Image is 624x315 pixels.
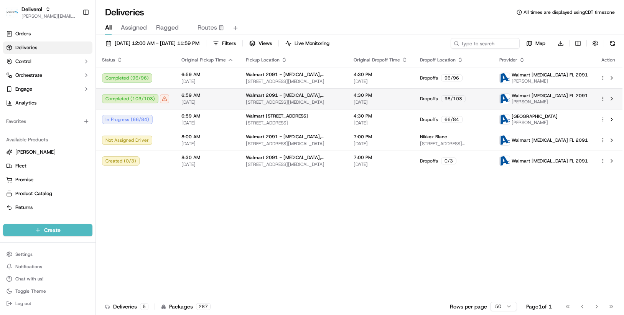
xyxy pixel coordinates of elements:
[512,78,588,84] span: [PERSON_NAME]
[246,134,341,140] span: Walmart 2091 - [MEDICAL_DATA], [GEOGRAPHIC_DATA]
[15,149,56,156] span: [PERSON_NAME]
[24,119,62,125] span: [PERSON_NAME]
[181,99,234,105] span: [DATE]
[15,119,21,126] img: 1736555255976-a54dd68f-1ca7-489b-9aae-adbdc363a1c4
[15,72,42,79] span: Orchestrate
[15,190,52,197] span: Product Catalog
[246,113,308,119] span: Walmart [STREET_ADDRESS]
[181,141,234,147] span: [DATE]
[222,40,236,47] span: Filters
[8,112,20,124] img: Charles Folsom
[15,99,36,106] span: Analytics
[3,298,92,309] button: Log out
[420,158,438,164] span: Dropoffs
[3,261,92,272] button: Notifications
[3,3,79,22] button: DeliverolDeliverol[PERSON_NAME][EMAIL_ADDRESS][PERSON_NAME][DOMAIN_NAME]
[121,23,147,32] span: Assigned
[420,134,447,140] span: Nikkez Blanc
[15,30,31,37] span: Orders
[6,7,18,18] img: Deliverol
[72,172,123,179] span: API Documentation
[8,31,140,43] p: Welcome 👋
[16,73,30,87] img: 3776934990710_d1fed792ec724c72f789_72.jpg
[156,23,179,32] span: Flagged
[3,146,92,158] button: [PERSON_NAME]
[181,78,234,85] span: [DATE]
[8,172,14,179] div: 📗
[181,120,234,126] span: [DATE]
[354,99,408,105] span: [DATE]
[105,303,148,310] div: Deliveries
[15,58,31,65] span: Control
[258,40,272,47] span: Views
[354,78,408,85] span: [DATE]
[354,120,408,126] span: [DATE]
[181,154,234,161] span: 8:30 AM
[512,119,558,126] span: [PERSON_NAME]
[64,119,66,125] span: •
[3,224,92,236] button: Create
[15,300,31,307] span: Log out
[3,249,92,260] button: Settings
[105,23,112,32] span: All
[441,75,463,81] div: 96 / 96
[44,226,61,234] span: Create
[6,204,89,211] a: Returns
[512,158,588,164] span: Walmart [MEDICAL_DATA] FL 2091
[500,135,510,145] img: ActionCourier.png
[181,71,234,78] span: 6:59 AM
[15,86,32,93] span: Engage
[3,97,92,109] a: Analytics
[246,154,341,161] span: Walmart 2091 - [MEDICAL_DATA], [GEOGRAPHIC_DATA]
[246,92,341,98] span: Walmart 2091 - [MEDICAL_DATA], [GEOGRAPHIC_DATA]
[3,55,92,68] button: Control
[8,100,51,106] div: Past conversations
[512,72,588,78] span: Walmart [MEDICAL_DATA] FL 2091
[15,288,46,294] span: Toggle Theme
[64,140,66,146] span: •
[600,57,616,63] div: Action
[3,174,92,186] button: Promise
[3,69,92,81] button: Orchestrate
[3,160,92,172] button: Fleet
[8,73,21,87] img: 1736555255976-a54dd68f-1ca7-489b-9aae-adbdc363a1c4
[3,201,92,214] button: Returns
[354,57,400,63] span: Original Dropoff Time
[354,92,408,98] span: 4:30 PM
[21,5,42,13] span: Deliverol
[500,114,510,124] img: ActionCourier.png
[607,38,618,49] button: Refresh
[512,99,588,105] span: [PERSON_NAME]
[35,73,126,81] div: Start new chat
[3,187,92,200] button: Product Catalog
[15,204,33,211] span: Returns
[450,303,487,310] p: Rows per page
[3,274,92,284] button: Chat with us!
[65,172,71,179] div: 💻
[524,9,615,15] span: All times are displayed using CDT timezone
[441,95,466,102] div: 98 / 103
[6,176,89,183] a: Promise
[512,93,588,99] span: Walmart [MEDICAL_DATA] FL 2091
[15,264,42,270] span: Notifications
[500,156,510,166] img: ActionCourier.png
[181,134,234,140] span: 8:00 AM
[62,169,126,182] a: 💻API Documentation
[196,303,211,310] div: 287
[130,76,140,85] button: Start new chat
[420,116,438,123] span: Dropoffs
[512,113,558,119] span: [GEOGRAPHIC_DATA]
[15,176,33,183] span: Promise
[354,141,408,147] span: [DATE]
[246,99,341,105] span: [STREET_ADDRESS][MEDICAL_DATA]
[3,28,92,40] a: Orders
[198,23,217,32] span: Routes
[161,303,211,310] div: Packages
[15,172,59,179] span: Knowledge Base
[6,190,89,197] a: Product Catalog
[102,57,115,63] span: Status
[3,41,92,54] a: Deliveries
[15,276,43,282] span: Chat with us!
[354,71,408,78] span: 4:30 PM
[512,137,588,143] span: Walmart [MEDICAL_DATA] FL 2091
